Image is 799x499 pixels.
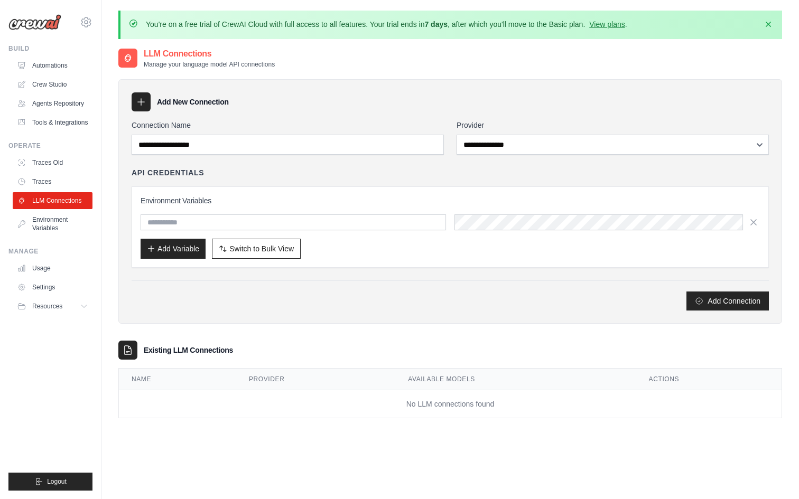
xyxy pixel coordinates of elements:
a: Environment Variables [13,211,92,237]
a: Tools & Integrations [13,114,92,131]
strong: 7 days [424,20,448,29]
a: LLM Connections [13,192,92,209]
span: Switch to Bulk View [229,243,294,254]
img: Logo [8,14,61,30]
button: Switch to Bulk View [212,239,301,259]
div: Manage [8,247,92,256]
button: Resources [13,298,92,315]
span: Resources [32,302,62,310]
th: Available Models [395,369,636,390]
a: Usage [13,260,92,277]
th: Provider [236,369,395,390]
button: Add Variable [141,239,206,259]
h3: Existing LLM Connections [144,345,233,355]
th: Actions [636,369,782,390]
h2: LLM Connections [144,48,275,60]
button: Logout [8,473,92,491]
h3: Environment Variables [141,195,760,206]
a: Agents Repository [13,95,92,112]
td: No LLM connections found [119,390,782,418]
a: Traces [13,173,92,190]
p: Manage your language model API connections [144,60,275,69]
h3: Add New Connection [157,97,229,107]
label: Connection Name [132,120,444,130]
div: Operate [8,142,92,150]
a: View plans [589,20,625,29]
span: Logout [47,477,67,486]
th: Name [119,369,236,390]
h4: API Credentials [132,167,204,178]
a: Automations [13,57,92,74]
p: You're on a free trial of CrewAI Cloud with full access to all features. Your trial ends in , aft... [146,19,627,30]
button: Add Connection [686,291,769,310]
a: Settings [13,279,92,296]
a: Traces Old [13,154,92,171]
a: Crew Studio [13,76,92,93]
label: Provider [457,120,769,130]
div: Build [8,44,92,53]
